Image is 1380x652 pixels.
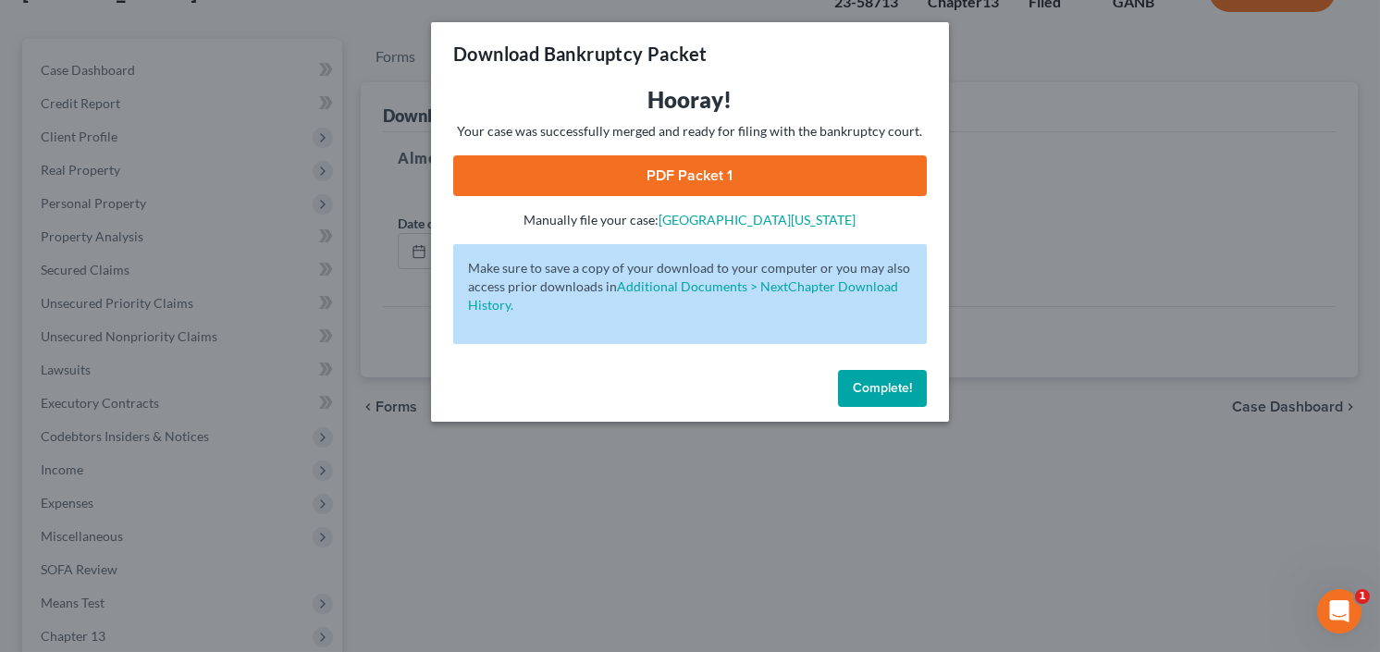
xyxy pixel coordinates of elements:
[838,370,927,407] button: Complete!
[1355,589,1370,604] span: 1
[453,155,927,196] a: PDF Packet 1
[468,259,912,314] p: Make sure to save a copy of your download to your computer or you may also access prior downloads in
[453,211,927,229] p: Manually file your case:
[468,278,898,313] a: Additional Documents > NextChapter Download History.
[853,380,912,396] span: Complete!
[453,122,927,141] p: Your case was successfully merged and ready for filing with the bankruptcy court.
[659,212,856,228] a: [GEOGRAPHIC_DATA][US_STATE]
[453,41,707,67] h3: Download Bankruptcy Packet
[453,85,927,115] h3: Hooray!
[1317,589,1362,634] iframe: Intercom live chat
